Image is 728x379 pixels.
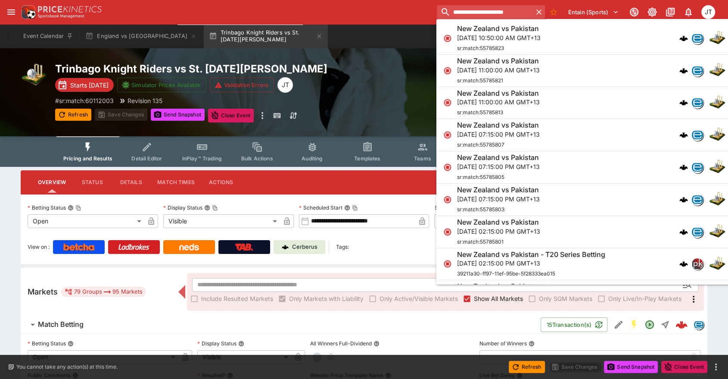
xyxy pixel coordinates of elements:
p: Cerberus [292,243,317,251]
button: Overview [31,172,73,193]
h6: New Zealand vs Pakistan [457,24,538,33]
img: pricekinetics.png [691,259,703,270]
div: 79 Groups 95 Markets [65,287,143,297]
button: Select Tenant [563,5,624,19]
svg: Closed [443,195,451,204]
p: Revision 135 [128,96,162,105]
button: No Bookmarks [547,5,560,19]
span: Bulk Actions [241,155,273,162]
img: betradar [694,320,703,329]
img: betradar.png [691,162,703,173]
button: Send Snapshot [604,361,658,373]
button: Close Event [661,361,707,373]
h6: New Zealand vs Pakistan [457,89,538,98]
span: Include Resulted Markets [201,294,273,303]
img: betradar.png [691,194,703,205]
button: Straight [657,317,673,332]
span: sr:match:55785801 [457,238,503,245]
img: PriceKinetics [38,6,102,13]
p: Number of Winners [479,340,527,347]
button: Match Times [150,172,202,193]
h5: Markets [28,287,58,297]
img: Ladbrokes [118,244,149,251]
svg: Open [644,319,655,330]
span: Only Live/In-Play Markets [608,294,681,303]
button: England vs [GEOGRAPHIC_DATA] [80,24,202,48]
span: sr:match:55785803 [457,206,504,213]
span: Only SGM Markets [539,294,592,303]
div: Open [28,214,144,228]
img: logo-cerberus--red.svg [675,319,688,331]
img: cricket.png [708,62,725,79]
button: Notifications [681,4,696,20]
img: cricket.png [21,62,48,90]
button: Event Calendar [18,24,78,48]
p: [DATE] 10:50:00 AM GMT+13 [457,33,540,42]
button: Refresh [55,109,91,121]
button: more [257,109,268,122]
p: [DATE] 11:00:00 AM GMT+13 [457,66,539,75]
img: Cerberus [282,244,289,251]
img: logo-cerberus.svg [679,195,688,204]
span: Detail Editor [131,155,162,162]
div: cerberus [679,228,688,236]
button: Betting Status [68,341,74,347]
button: Display StatusCopy To Clipboard [204,205,210,211]
img: cricket.png [708,191,725,208]
div: betradar [691,162,703,174]
img: logo-cerberus.svg [679,34,688,43]
button: Edit Detail [611,317,626,332]
h6: Match Betting [38,320,84,329]
div: pricekinetics [691,258,703,270]
div: Event type filters [56,136,672,167]
img: logo-cerberus.svg [679,163,688,172]
div: betradar [691,129,703,141]
button: Match Betting [21,316,541,333]
p: Starts [DATE] [70,81,109,90]
span: Only Active/Visible Markets [380,294,458,303]
button: Send Snapshot [151,109,205,121]
button: Simulator Prices Available [117,78,206,92]
button: Open [642,317,657,332]
p: Betting Status [28,340,66,347]
img: betradar.png [691,97,703,109]
span: Auditing [302,155,323,162]
span: sr:match:55785807 [457,142,504,148]
h6: New Zealand vs Pakistan [457,282,538,291]
img: logo-cerberus.svg [679,260,688,269]
button: 15Transaction(s) [541,317,607,332]
span: InPlay™ Trading [182,155,222,162]
label: Tags: [336,240,349,254]
span: sr:match:55785823 [457,45,504,51]
img: cricket.png [708,223,725,241]
p: [DATE] 02:15:00 PM GMT+13 [457,227,540,236]
h6: New Zealand vs Pakistan [457,218,538,227]
svg: Closed [443,163,451,172]
p: You cannot take any action(s) at this time. [16,363,118,371]
p: Display Status [163,204,202,211]
button: All Winners Full-Dividend [373,341,380,347]
span: Only Markets with Liability [289,294,364,303]
button: SGM Enabled [626,317,642,332]
img: TabNZ [235,244,253,251]
span: sr:match:55785821 [457,77,503,84]
div: betradar [691,32,703,44]
img: logo-cerberus.svg [679,99,688,107]
h6: New Zealand vs Pakistan [457,185,538,194]
p: Copy To Clipboard [55,96,114,105]
button: Copy To Clipboard [212,205,218,211]
span: Show All Markets [474,294,523,303]
button: Display Status [238,341,244,347]
span: Templates [354,155,380,162]
svg: Closed [443,131,451,140]
p: [DATE] 11:00:00 AM GMT+13 [457,98,539,107]
button: Status [73,172,112,193]
button: Joshua Thomson [699,3,718,22]
img: cricket.png [708,159,725,176]
a: f6b3ff4d-06b2-46ab-a342-c37f75f3401d [673,316,690,333]
p: [DATE] 02:15:00 PM GMT+13 [457,259,605,268]
svg: Closed [443,228,451,236]
h6: New Zealand vs Pakistan [457,121,538,130]
div: cerberus [679,99,688,107]
button: Documentation [663,4,678,20]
